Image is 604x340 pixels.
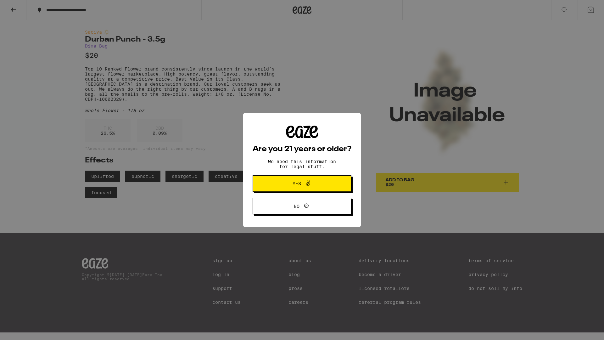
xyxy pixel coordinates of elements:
[294,204,299,208] span: No
[253,198,351,214] button: No
[253,175,351,192] button: Yes
[293,181,301,186] span: Yes
[253,145,351,153] h2: Are you 21 years or older?
[263,159,341,169] p: We need this information for legal stuff.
